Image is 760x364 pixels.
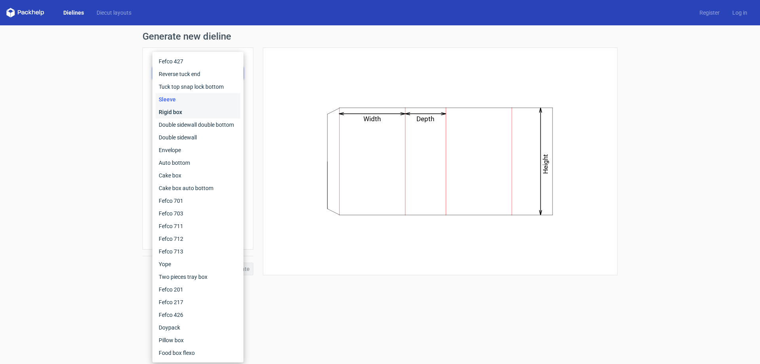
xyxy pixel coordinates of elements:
div: Cake box [156,169,240,182]
text: Height [542,154,550,174]
a: Register [693,9,726,17]
div: Cake box auto bottom [156,182,240,194]
div: Food box flexo [156,347,240,359]
div: Rigid box [156,106,240,118]
div: Sleeve [156,93,240,106]
div: Auto bottom [156,156,240,169]
div: Fefco 427 [156,55,240,68]
div: Fefco 711 [156,220,240,233]
div: Yope [156,258,240,271]
a: Dielines [57,9,90,17]
div: Tuck top snap lock bottom [156,80,240,93]
a: Diecut layouts [90,9,138,17]
div: Fefco 217 [156,296,240,309]
div: Fefco 713 [156,245,240,258]
div: Envelope [156,144,240,156]
a: Log in [726,9,754,17]
div: Reverse tuck end [156,68,240,80]
text: Depth [417,115,435,123]
div: Fefco 703 [156,207,240,220]
h1: Generate new dieline [142,32,617,41]
div: Fefco 701 [156,194,240,207]
div: Double sidewall [156,131,240,144]
text: Width [364,115,381,123]
div: Doypack [156,321,240,334]
div: Double sidewall double bottom [156,118,240,131]
div: Fefco 426 [156,309,240,321]
div: Pillow box [156,334,240,347]
div: Fefco 712 [156,233,240,245]
div: Fefco 201 [156,283,240,296]
div: Two pieces tray box [156,271,240,283]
